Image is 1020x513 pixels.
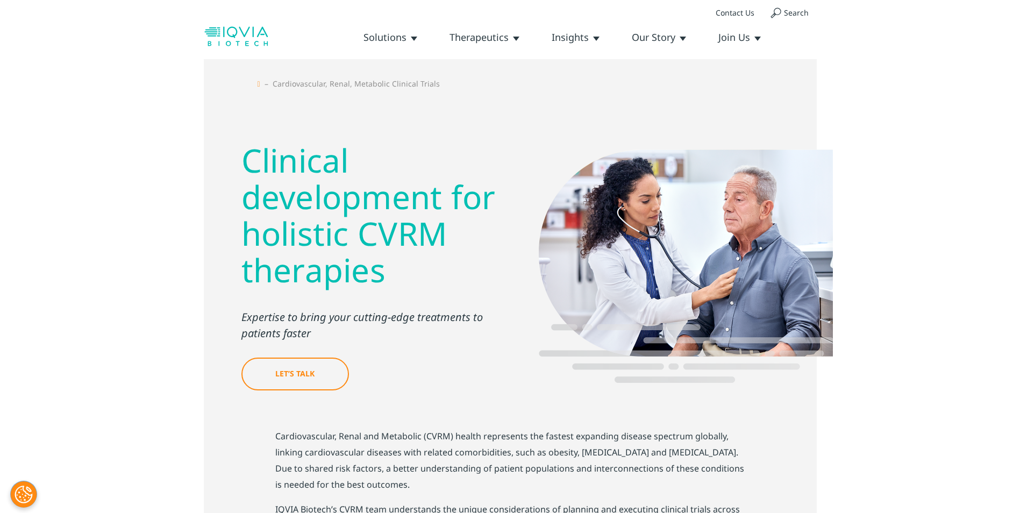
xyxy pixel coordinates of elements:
[273,79,440,89] h1: Cardiovascular, Renal, Metabolic Clinical Trials
[771,8,781,18] img: search.svg
[718,31,761,44] a: Join Us
[241,309,523,341] p: Expertise to bring your cutting-edge treatments to patients faster
[450,31,519,44] a: Therapeutics
[241,358,349,390] a: LET’S TALK
[241,142,523,288] h2: Clinical development for holistic CVRM therapies
[552,31,600,44] a: Insights
[10,481,37,508] button: Cookies Settings
[632,31,686,44] a: Our Story
[363,31,417,44] a: Solutions
[275,428,745,501] p: Cardiovascular, Renal and Metabolic (CVRM) health represents the fastest expanding disease spectr...
[204,25,268,47] img: biotech-logo.svg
